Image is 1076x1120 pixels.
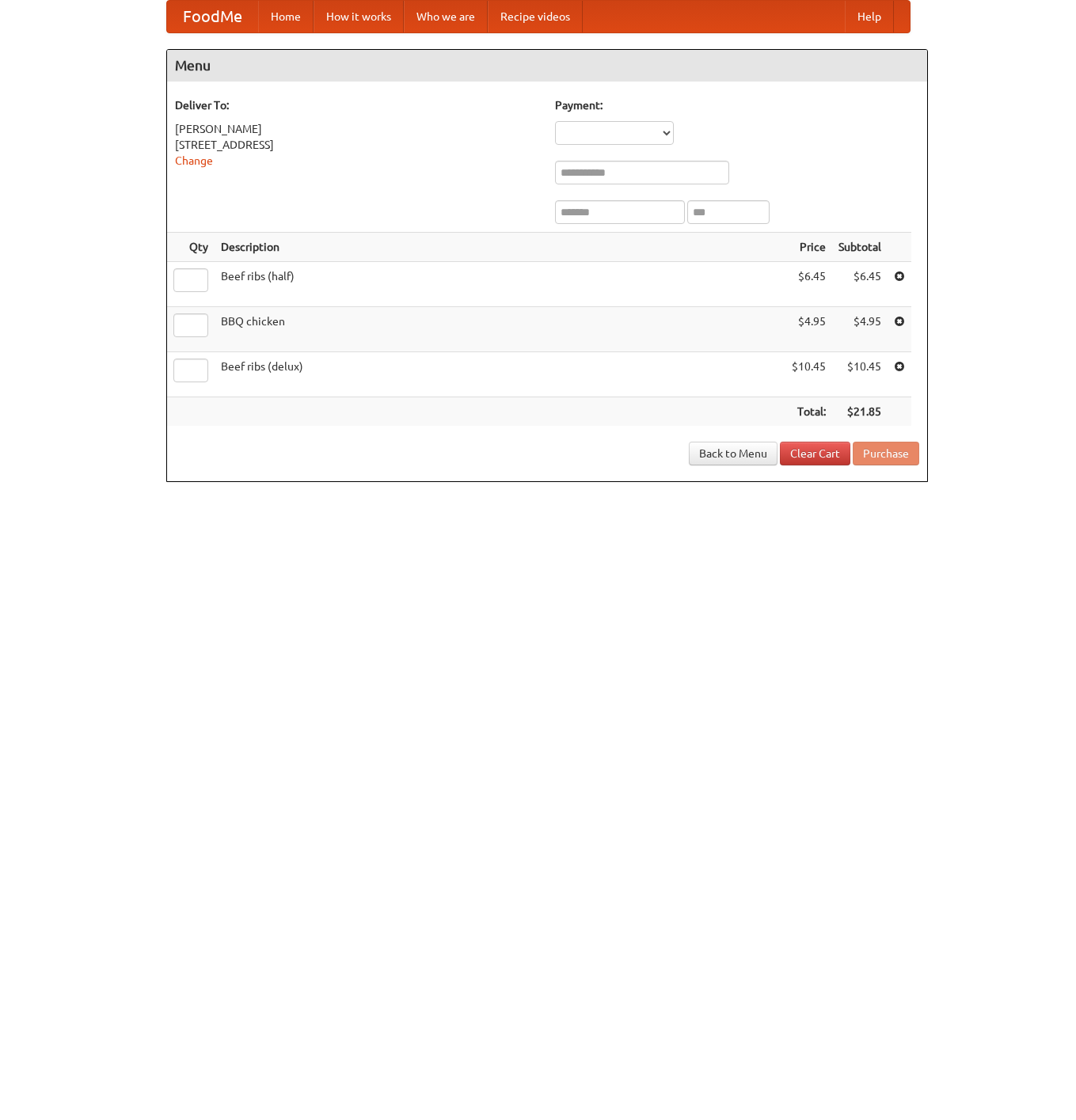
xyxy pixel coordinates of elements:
[314,1,404,32] a: How it works
[404,1,488,32] a: Who we are
[853,442,919,465] button: Purchase
[175,154,213,167] a: Change
[785,307,832,352] td: $4.95
[167,233,215,262] th: Qty
[167,50,927,82] h4: Menu
[689,442,778,465] a: Back to Menu
[832,307,888,352] td: $4.95
[215,352,785,397] td: Beef ribs (delux)
[845,1,894,32] a: Help
[488,1,583,32] a: Recipe videos
[780,442,850,465] a: Clear Cart
[215,307,785,352] td: BBQ chicken
[832,233,888,262] th: Subtotal
[832,262,888,307] td: $6.45
[785,352,832,397] td: $10.45
[175,97,539,113] h5: Deliver To:
[215,262,785,307] td: Beef ribs (half)
[785,262,832,307] td: $6.45
[785,397,832,427] th: Total:
[215,233,785,262] th: Description
[832,397,888,427] th: $21.85
[175,137,539,153] div: [STREET_ADDRESS]
[555,97,919,113] h5: Payment:
[175,121,539,137] div: [PERSON_NAME]
[785,233,832,262] th: Price
[258,1,314,32] a: Home
[167,1,258,32] a: FoodMe
[832,352,888,397] td: $10.45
